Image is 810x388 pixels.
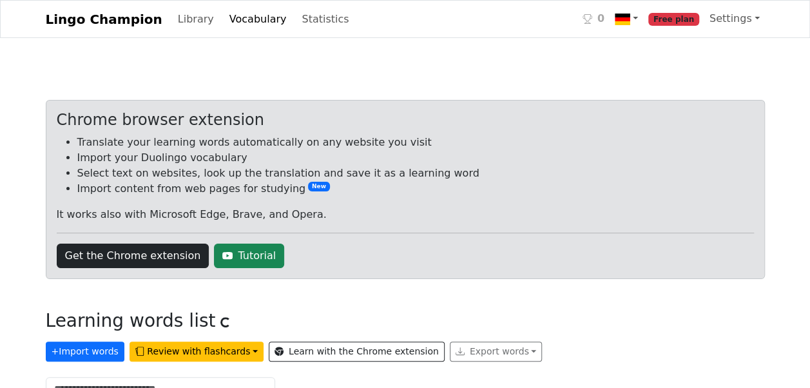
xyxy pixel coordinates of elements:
a: 0 [577,6,610,32]
p: It works also with Microsoft Edge, Brave, and Opera. [57,207,754,222]
span: New [308,182,330,191]
a: Settings [704,6,765,32]
li: Import your Duolingo vocabulary [77,150,754,166]
a: Library [173,6,219,32]
a: Get the Chrome extension [57,244,209,268]
a: Statistics [296,6,354,32]
li: Select text on websites, look up the translation and save it as a learning word [77,166,754,181]
span: Free plan [648,13,699,26]
button: Review with flashcards [130,342,264,362]
a: Tutorial [214,244,284,268]
img: de.svg [615,12,630,27]
a: +Import words [46,342,130,354]
li: Translate your learning words automatically on any website you visit [77,135,754,150]
li: Import content from web pages for studying [77,181,754,197]
a: Free plan [643,6,704,32]
a: Learn with the Chrome extension [269,342,445,362]
span: Settings [709,12,752,24]
div: Chrome browser extension [57,111,754,130]
a: Vocabulary [224,6,292,32]
h3: Learning words list [46,310,216,332]
span: 0 [597,11,604,26]
button: +Import words [46,342,124,362]
a: Lingo Champion [46,6,162,32]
